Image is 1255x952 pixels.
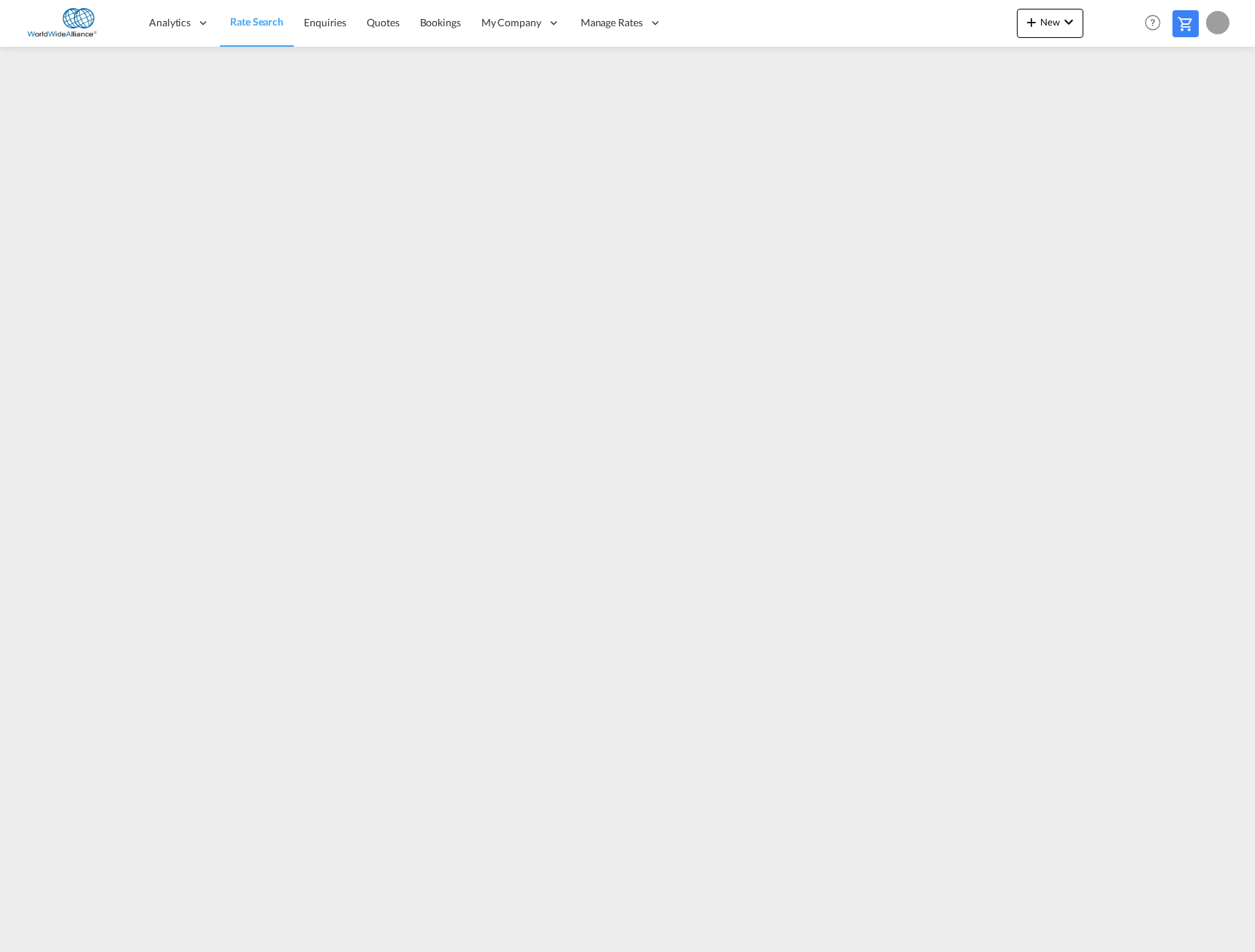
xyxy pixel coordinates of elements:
md-icon: icon-chevron-down [1060,13,1077,31]
span: Quotes [367,16,399,28]
span: New [1023,16,1077,28]
img: ccb731808cb111f0a964a961340171cb.png [22,7,121,39]
span: Bookings [420,16,461,28]
span: My Company [481,15,541,30]
span: Manage Rates [581,15,643,30]
button: icon-plus 400-fgNewicon-chevron-down [1017,9,1083,38]
div: Help [1140,10,1172,37]
span: Analytics [149,15,191,30]
span: Enquiries [304,16,346,28]
md-icon: icon-plus 400-fg [1023,13,1040,31]
span: Rate Search [230,15,283,28]
span: Help [1140,10,1165,35]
